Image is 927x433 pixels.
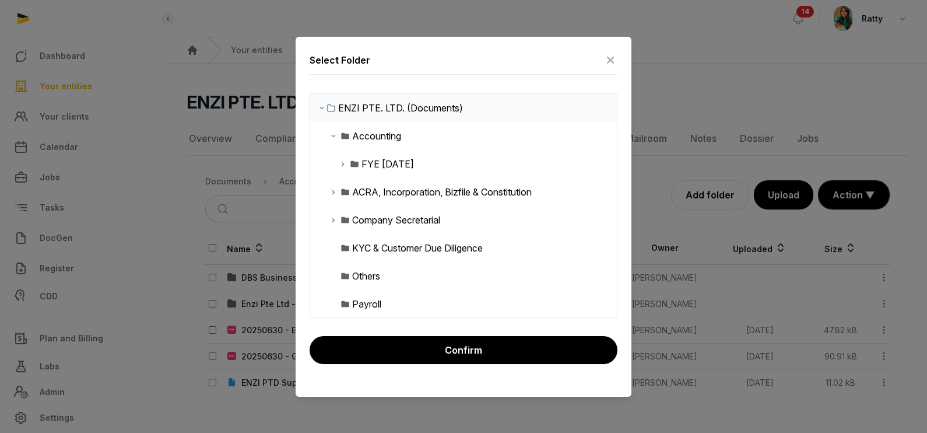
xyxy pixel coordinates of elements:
button: Confirm [310,336,617,364]
div: Others [352,269,380,283]
div: ACRA, Incorporation, Bizfile & Constitution [352,185,532,199]
div: Accounting [352,129,401,143]
div: Company Secretarial [352,213,440,227]
div: FYE [DATE] [361,157,414,171]
div: ENZI PTE. LTD. (Documents) [338,101,463,115]
div: Payroll [352,297,381,311]
div: Select Folder [310,53,370,67]
div: KYC & Customer Due Diligence [352,241,483,255]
